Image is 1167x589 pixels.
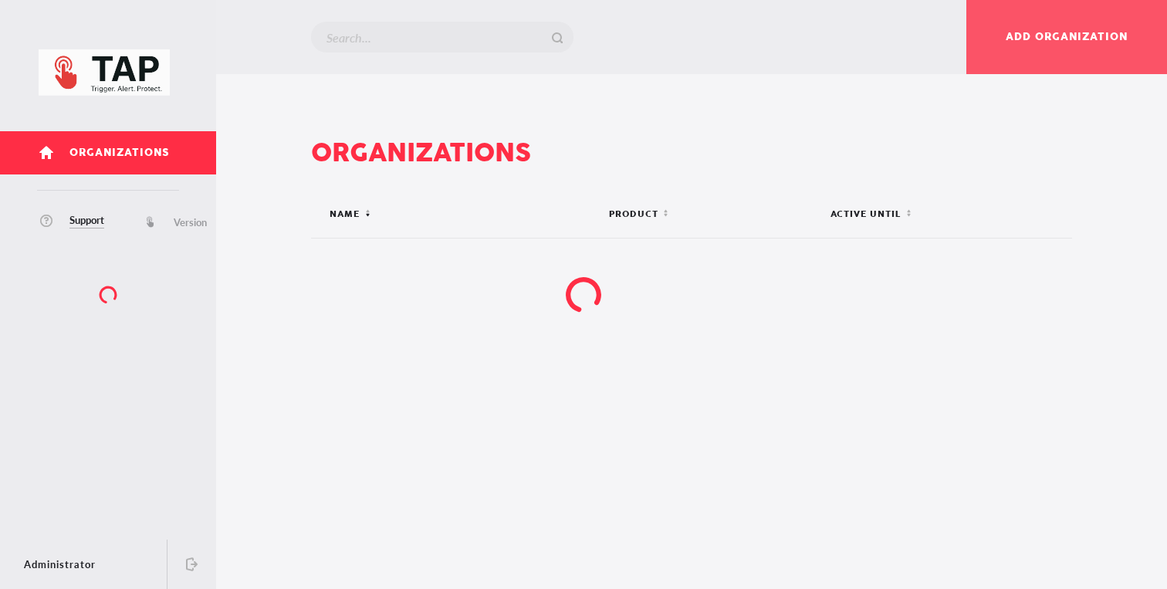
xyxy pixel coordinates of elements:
span: Name [330,210,360,219]
span: Add organization [1006,29,1128,45]
input: Search... [311,22,573,52]
span: Product [609,210,658,219]
span: Organizations [69,147,170,159]
div: Administrator [24,557,152,572]
div: Organizations [311,136,1072,171]
span: Support [69,212,104,228]
span: Version [174,215,207,230]
span: Active until [830,210,901,219]
a: Support [39,213,104,229]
